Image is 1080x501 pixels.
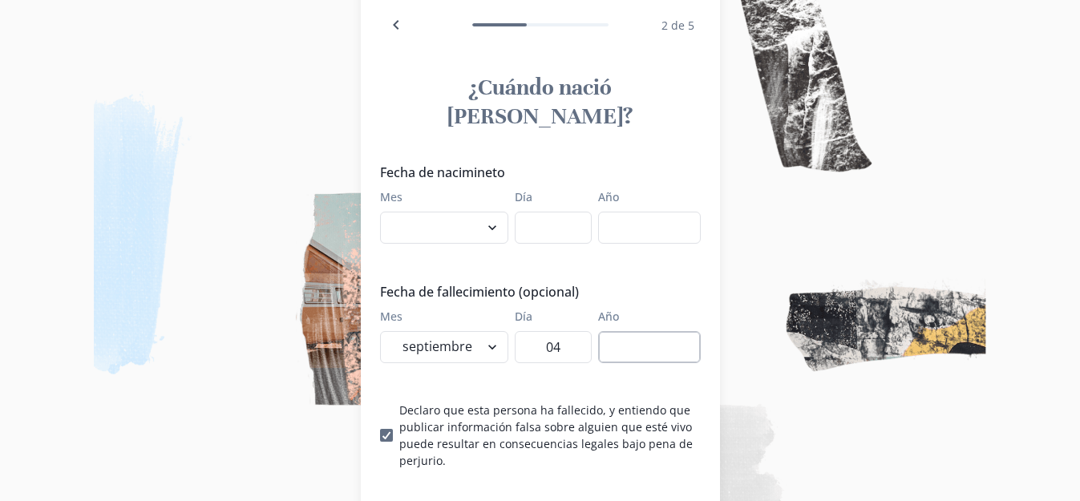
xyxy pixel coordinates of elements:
button: Back [380,9,412,41]
label: Año [598,188,691,205]
h1: ¿Cuándo nació [PERSON_NAME]? [380,73,701,131]
span: 2 de 5 [661,18,694,33]
label: Día [515,188,582,205]
p: Declaro que esta persona ha fallecido, y entiendo que publicar información falsa sobre alguien qu... [399,402,701,469]
label: Día [515,308,582,325]
label: Año [598,308,691,325]
legend: Fecha de nacimineto [380,163,691,182]
label: Mes [380,188,499,205]
legend: Fecha de fallecimiento (opcional) [380,282,691,301]
label: Mes [380,308,499,325]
